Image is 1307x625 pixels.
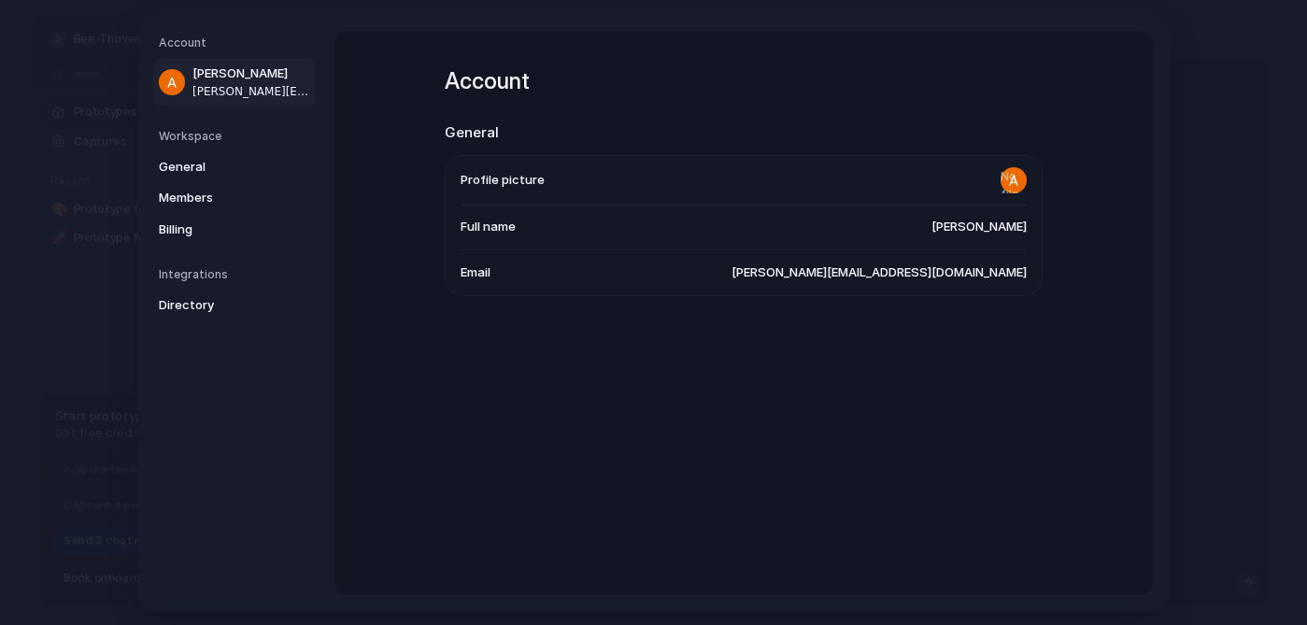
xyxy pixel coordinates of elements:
[732,263,1027,281] span: [PERSON_NAME][EMAIL_ADDRESS][DOMAIN_NAME]
[159,189,278,207] span: Members
[159,296,278,315] span: Directory
[153,59,316,106] a: [PERSON_NAME][PERSON_NAME][EMAIL_ADDRESS][DOMAIN_NAME]
[159,157,278,176] span: General
[192,82,312,99] span: [PERSON_NAME][EMAIL_ADDRESS][DOMAIN_NAME]
[159,266,316,283] h5: Integrations
[159,127,316,144] h5: Workspace
[159,35,316,51] h5: Account
[153,214,316,244] a: Billing
[931,218,1027,236] span: [PERSON_NAME]
[445,64,1043,98] h1: Account
[153,291,316,320] a: Directory
[445,122,1043,144] h2: General
[461,218,516,236] span: Full name
[153,183,316,213] a: Members
[153,151,316,181] a: General
[461,263,490,281] span: Email
[461,170,545,189] span: Profile picture
[159,220,278,238] span: Billing
[192,64,312,83] span: [PERSON_NAME]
